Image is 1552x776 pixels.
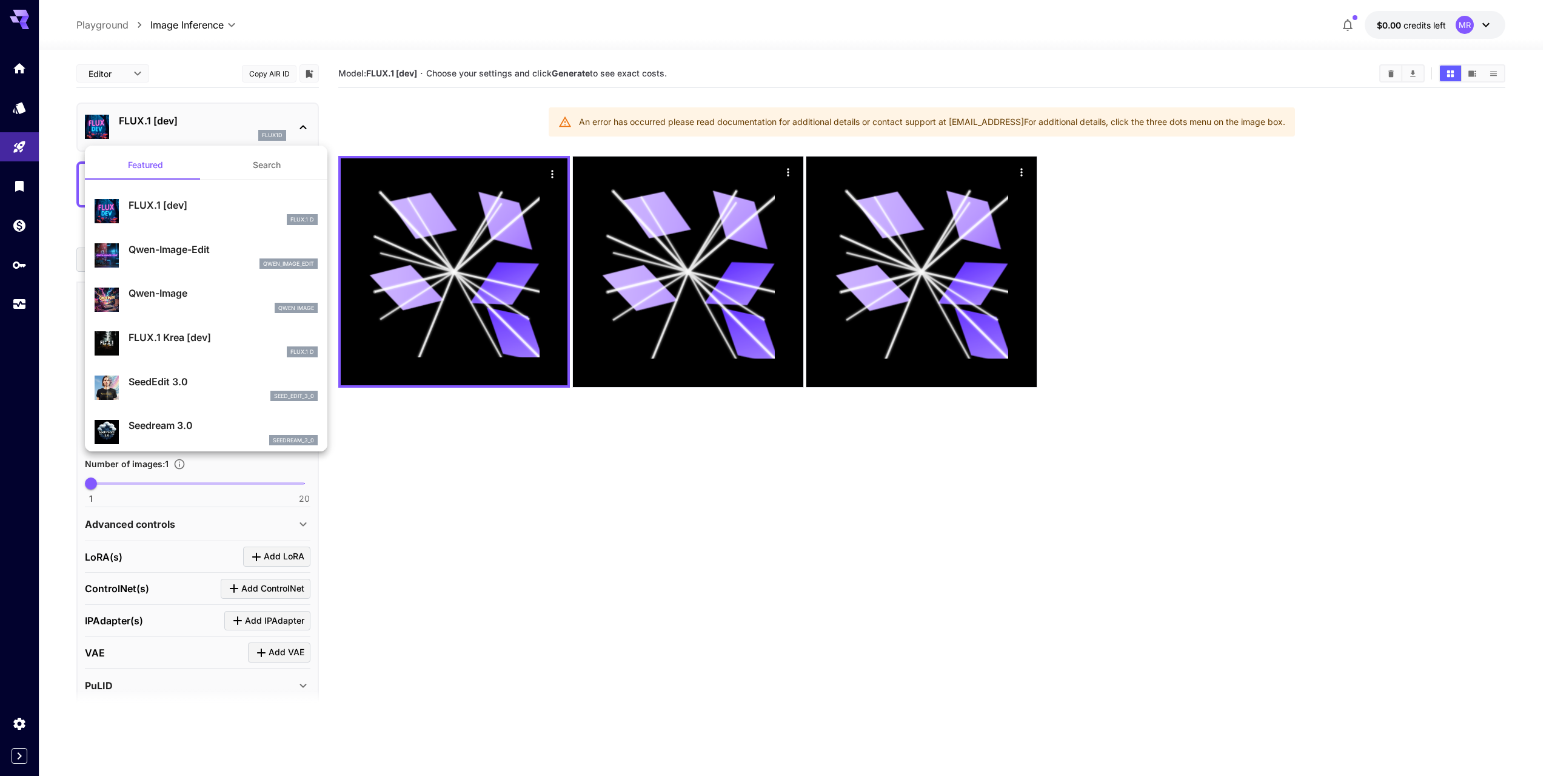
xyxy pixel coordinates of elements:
[206,150,327,180] button: Search
[263,260,314,268] p: qwen_image_edit
[95,413,318,450] div: Seedream 3.0seedream_3_0
[95,281,318,318] div: Qwen-ImageQwen Image
[274,392,314,400] p: seed_edit_3_0
[290,215,314,224] p: FLUX.1 D
[129,418,318,433] p: Seedream 3.0
[85,150,206,180] button: Featured
[129,198,318,212] p: FLUX.1 [dev]
[129,242,318,257] p: Qwen-Image-Edit
[95,193,318,230] div: FLUX.1 [dev]FLUX.1 D
[95,369,318,407] div: SeedEdit 3.0seed_edit_3_0
[129,374,318,389] p: SeedEdit 3.0
[129,286,318,300] p: Qwen-Image
[95,237,318,274] div: Qwen-Image-Editqwen_image_edit
[273,436,314,445] p: seedream_3_0
[129,330,318,345] p: FLUX.1 Krea [dev]
[95,325,318,362] div: FLUX.1 Krea [dev]FLUX.1 D
[278,304,314,312] p: Qwen Image
[290,348,314,356] p: FLUX.1 D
